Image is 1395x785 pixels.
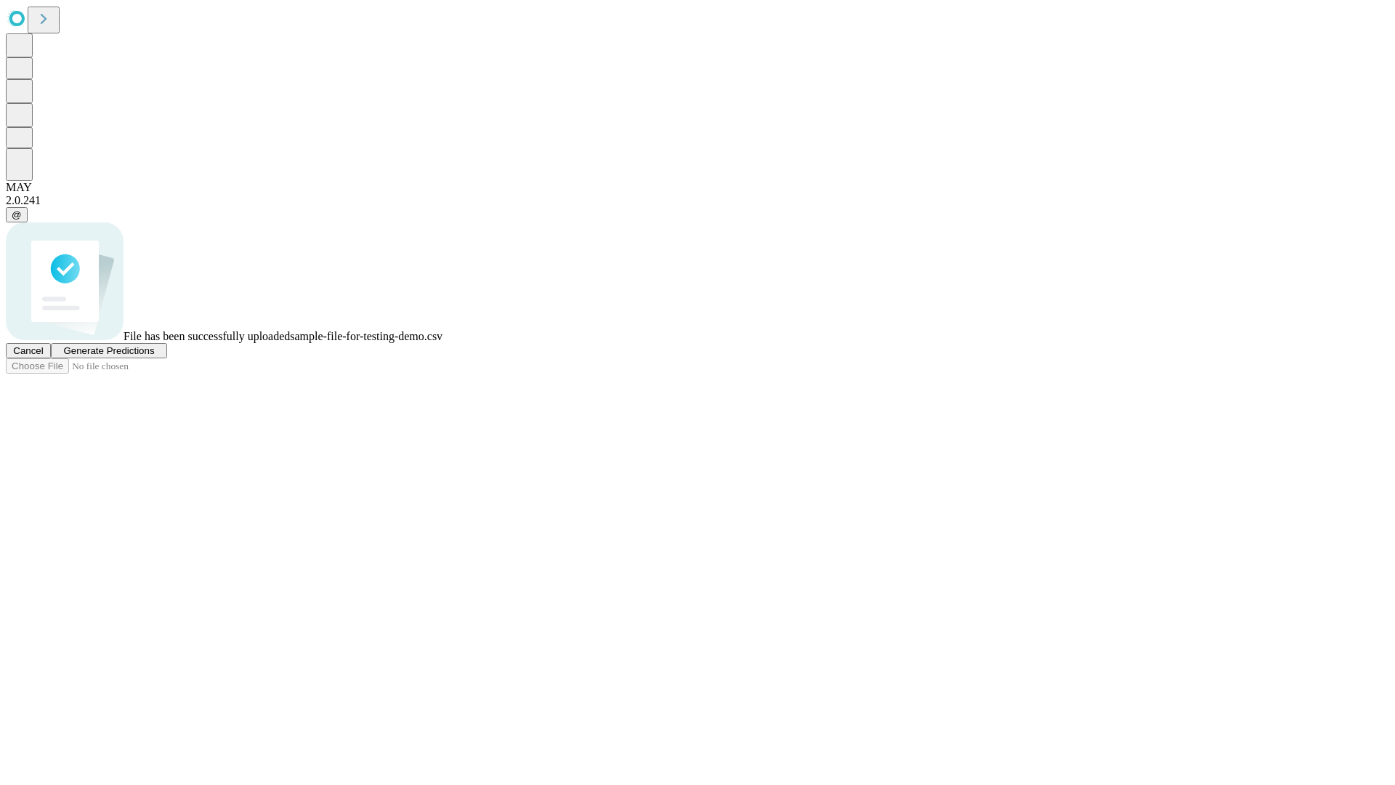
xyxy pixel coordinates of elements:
span: sample-file-for-testing-demo.csv [290,330,442,342]
button: @ [6,207,28,222]
span: Generate Predictions [63,345,154,356]
button: Cancel [6,343,51,358]
span: File has been successfully uploaded [124,330,290,342]
div: MAY [6,181,1389,194]
button: Generate Predictions [51,343,167,358]
span: Cancel [13,345,44,356]
span: @ [12,209,22,220]
div: 2.0.241 [6,194,1389,207]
